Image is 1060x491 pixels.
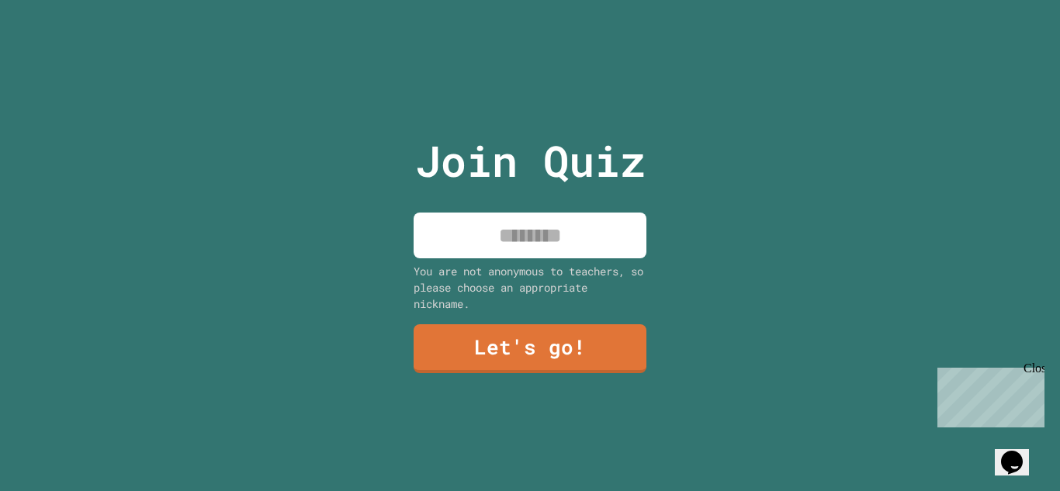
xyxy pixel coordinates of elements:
div: You are not anonymous to teachers, so please choose an appropriate nickname. [414,263,646,312]
iframe: chat widget [995,429,1044,475]
iframe: chat widget [931,361,1044,427]
div: Chat with us now!Close [6,6,107,99]
p: Join Quiz [415,129,646,193]
a: Let's go! [414,324,646,373]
